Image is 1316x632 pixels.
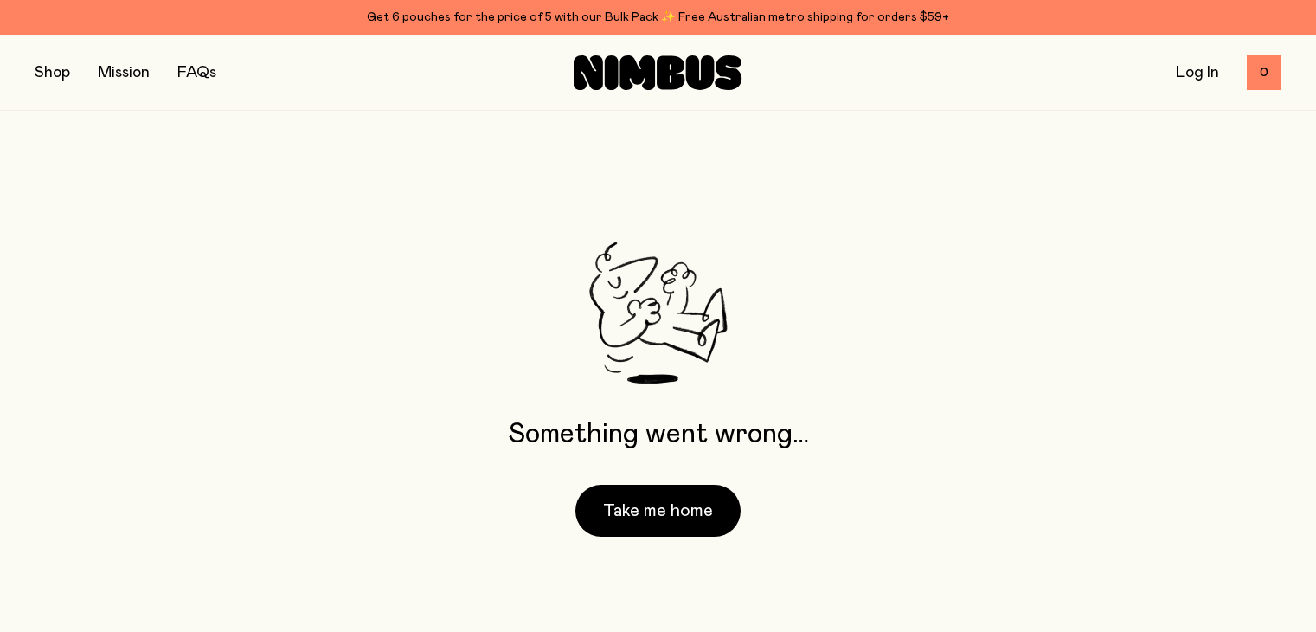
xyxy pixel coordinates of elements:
a: FAQs [177,65,216,81]
p: Something went wrong… [508,419,809,450]
div: Get 6 pouches for the price of 5 with our Bulk Pack ✨ Free Australian metro shipping for orders $59+ [35,7,1281,28]
a: Mission [98,65,150,81]
button: 0 [1247,55,1281,90]
button: Take me home [575,485,741,537]
a: Log In [1176,65,1219,81]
